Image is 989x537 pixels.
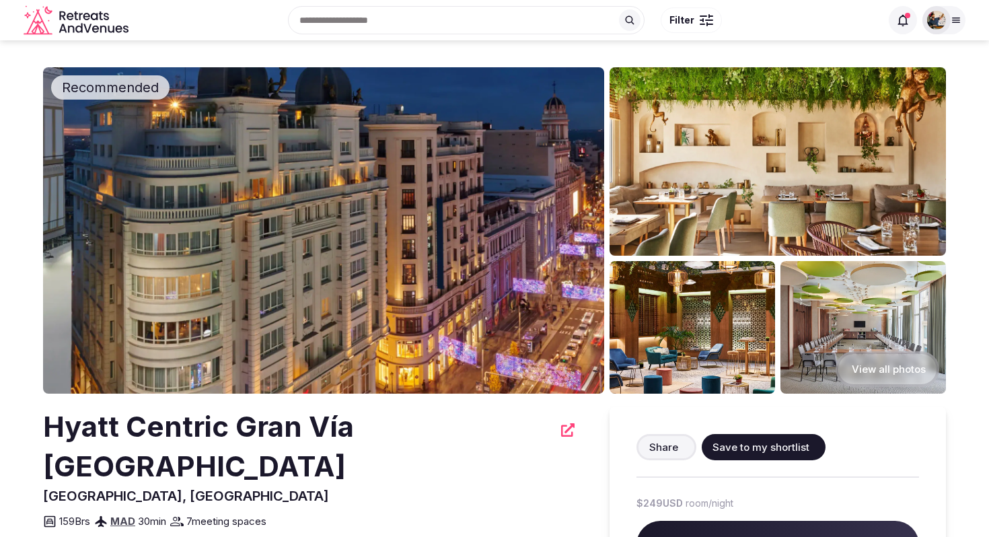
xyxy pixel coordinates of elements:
[59,514,90,528] span: 159 Brs
[836,351,939,387] button: View all photos
[51,75,170,100] div: Recommended
[669,13,694,27] span: Filter
[780,261,946,394] img: Venue gallery photo
[24,5,131,36] a: Visit the homepage
[110,515,135,528] a: MAD
[138,514,166,528] span: 30 min
[57,78,164,97] span: Recommended
[712,440,809,454] span: Save to my shortlist
[686,497,733,510] span: room/night
[927,11,946,30] img: Cory Sivell
[661,7,722,33] button: Filter
[186,514,266,528] span: 7 meeting spaces
[43,488,329,504] span: [GEOGRAPHIC_DATA], [GEOGRAPHIC_DATA]
[702,434,826,460] button: Save to my shortlist
[649,440,678,454] span: Share
[610,261,775,394] img: Venue gallery photo
[43,407,553,487] h2: Hyatt Centric Gran Vía [GEOGRAPHIC_DATA]
[636,434,696,460] button: Share
[24,5,131,36] svg: Retreats and Venues company logo
[636,497,683,510] span: $249 USD
[610,67,946,256] img: Venue gallery photo
[43,67,604,394] img: Venue cover photo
